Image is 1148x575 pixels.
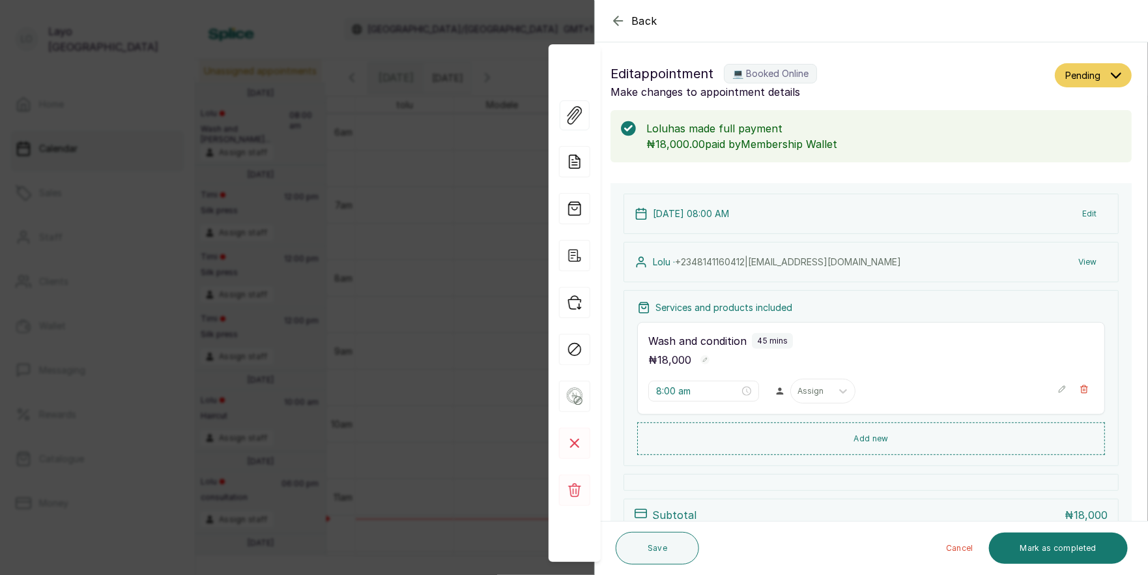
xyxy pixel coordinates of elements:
[648,333,747,349] p: Wash and condition
[1068,250,1108,274] button: View
[989,533,1128,564] button: Mark as completed
[1065,507,1108,523] p: ₦
[652,507,696,523] p: Subtotal
[610,63,713,84] span: Edit appointment
[646,121,1121,136] p: Lolu has made full payment
[724,64,817,83] label: 💻 Booked Online
[1065,68,1100,82] span: Pending
[610,13,657,29] button: Back
[936,533,984,564] button: Cancel
[657,353,691,366] span: 18,000
[648,352,691,368] p: ₦
[637,422,1105,455] button: Add new
[631,13,657,29] span: Back
[1072,202,1108,226] button: Edit
[1055,63,1132,87] button: Pending
[757,336,788,346] p: 45 mins
[610,84,1050,100] p: Make changes to appointment details
[655,301,792,314] p: Services and products included
[616,532,699,565] button: Save
[675,256,901,267] span: +234 8141160412 | [EMAIL_ADDRESS][DOMAIN_NAME]
[646,136,1121,152] p: ₦18,000.00 paid by Membership Wallet
[653,207,729,220] p: [DATE] 08:00 AM
[656,384,739,398] input: Select time
[1074,509,1108,522] span: 18,000
[653,256,901,269] p: Lolu ·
